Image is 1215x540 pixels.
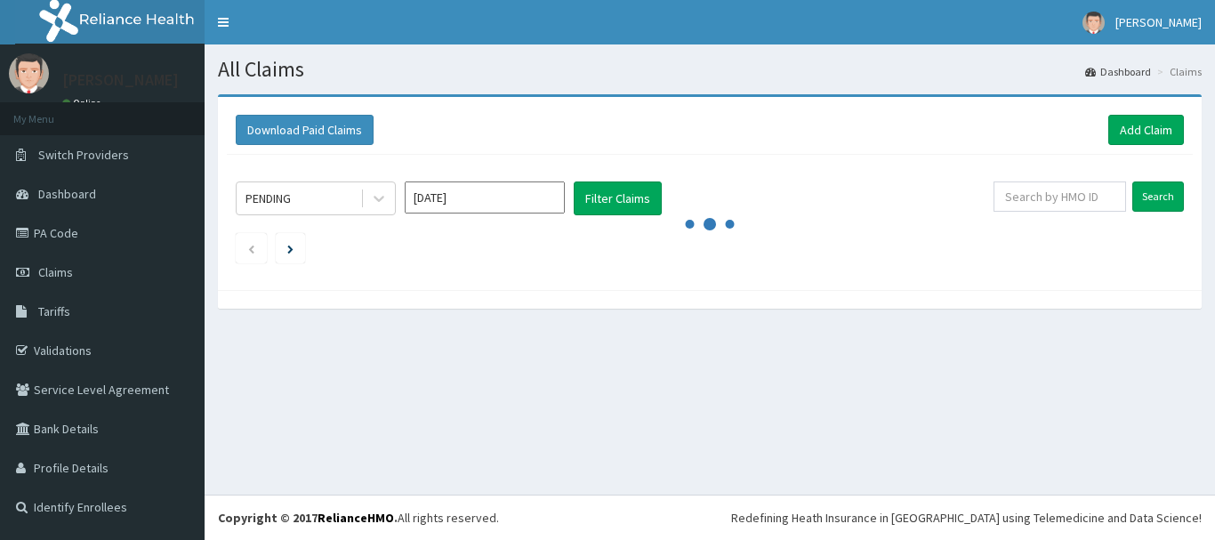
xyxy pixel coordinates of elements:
[62,97,105,109] a: Online
[683,197,736,251] svg: audio-loading
[405,181,565,214] input: Select Month and Year
[1115,14,1202,30] span: [PERSON_NAME]
[1082,12,1105,34] img: User Image
[247,240,255,256] a: Previous page
[1108,115,1184,145] a: Add Claim
[38,186,96,202] span: Dashboard
[218,58,1202,81] h1: All Claims
[9,53,49,93] img: User Image
[287,240,294,256] a: Next page
[62,72,179,88] p: [PERSON_NAME]
[38,264,73,280] span: Claims
[1085,64,1151,79] a: Dashboard
[218,510,398,526] strong: Copyright © 2017 .
[236,115,374,145] button: Download Paid Claims
[574,181,662,215] button: Filter Claims
[38,303,70,319] span: Tariffs
[1132,181,1184,212] input: Search
[318,510,394,526] a: RelianceHMO
[1153,64,1202,79] li: Claims
[205,495,1215,540] footer: All rights reserved.
[245,189,291,207] div: PENDING
[994,181,1126,212] input: Search by HMO ID
[38,147,129,163] span: Switch Providers
[731,509,1202,527] div: Redefining Heath Insurance in [GEOGRAPHIC_DATA] using Telemedicine and Data Science!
